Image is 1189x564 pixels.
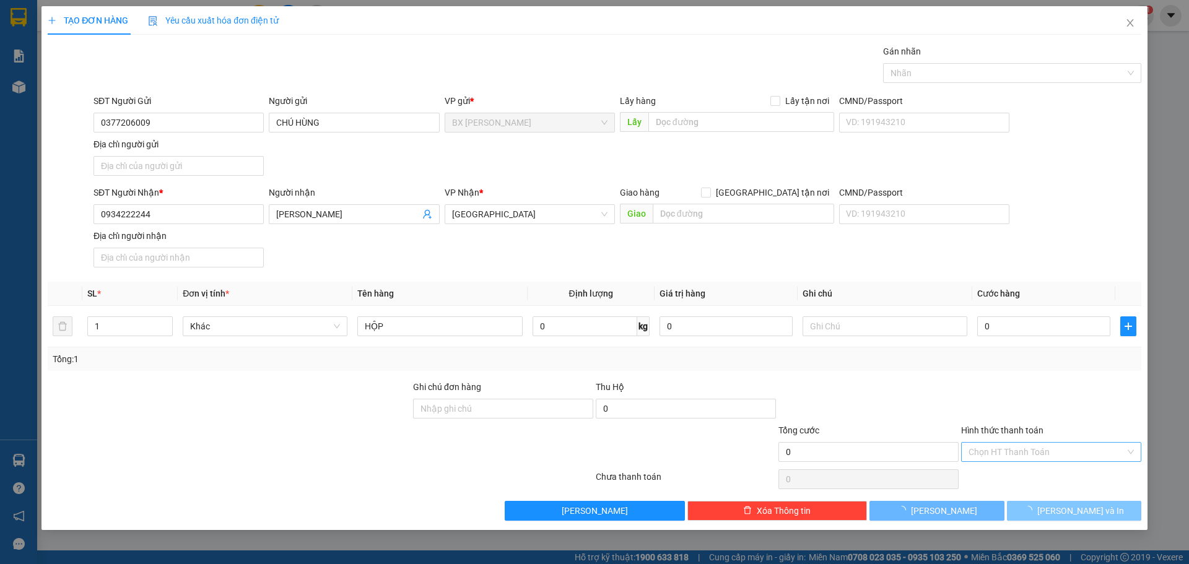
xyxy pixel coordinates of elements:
[911,504,977,518] span: [PERSON_NAME]
[183,289,229,298] span: Đơn vị tính
[743,506,752,516] span: delete
[620,188,660,197] span: Giao hàng
[357,316,522,336] input: VD: Bàn, Ghế
[1113,6,1148,41] button: Close
[94,229,264,243] div: Địa chỉ người nhận
[94,137,264,151] div: Địa chỉ người gửi
[1037,504,1124,518] span: [PERSON_NAME] và In
[757,504,811,518] span: Xóa Thông tin
[445,94,615,108] div: VP gửi
[648,112,834,132] input: Dọc đường
[620,96,656,106] span: Lấy hàng
[653,204,834,223] input: Dọc đường
[562,504,628,518] span: [PERSON_NAME]
[839,186,1009,199] div: CMND/Passport
[87,289,97,298] span: SL
[1007,501,1141,521] button: [PERSON_NAME] và In
[569,289,613,298] span: Định lượng
[594,470,777,492] div: Chưa thanh toán
[48,16,56,25] span: plus
[897,506,911,514] span: loading
[620,112,648,132] span: Lấy
[961,425,1043,435] label: Hình thức thanh toán
[883,46,921,56] label: Gán nhãn
[596,382,624,392] span: Thu Hộ
[53,352,459,366] div: Tổng: 1
[798,282,972,306] th: Ghi chú
[780,94,834,108] span: Lấy tận nơi
[1121,321,1136,331] span: plus
[48,15,128,25] span: TẠO ĐƠN HÀNG
[452,205,608,223] span: Sài Gòn
[660,289,705,298] span: Giá trị hàng
[505,501,685,521] button: [PERSON_NAME]
[422,209,432,219] span: user-add
[620,204,653,223] span: Giao
[1024,506,1037,514] span: loading
[445,188,479,197] span: VP Nhận
[413,399,593,419] input: Ghi chú đơn hàng
[637,316,650,336] span: kg
[711,186,834,199] span: [GEOGRAPHIC_DATA] tận nơi
[869,501,1004,521] button: [PERSON_NAME]
[839,94,1009,108] div: CMND/Passport
[413,382,481,392] label: Ghi chú đơn hàng
[94,186,264,199] div: SĐT Người Nhận
[452,113,608,132] span: BX Cao Lãnh
[687,501,868,521] button: deleteXóa Thông tin
[1120,316,1136,336] button: plus
[660,316,793,336] input: 0
[190,317,340,336] span: Khác
[148,16,158,26] img: icon
[148,15,279,25] span: Yêu cầu xuất hóa đơn điện tử
[803,316,967,336] input: Ghi Chú
[94,94,264,108] div: SĐT Người Gửi
[94,248,264,267] input: Địa chỉ của người nhận
[269,186,439,199] div: Người nhận
[269,94,439,108] div: Người gửi
[357,289,394,298] span: Tên hàng
[1125,18,1135,28] span: close
[94,156,264,176] input: Địa chỉ của người gửi
[977,289,1020,298] span: Cước hàng
[53,316,72,336] button: delete
[778,425,819,435] span: Tổng cước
